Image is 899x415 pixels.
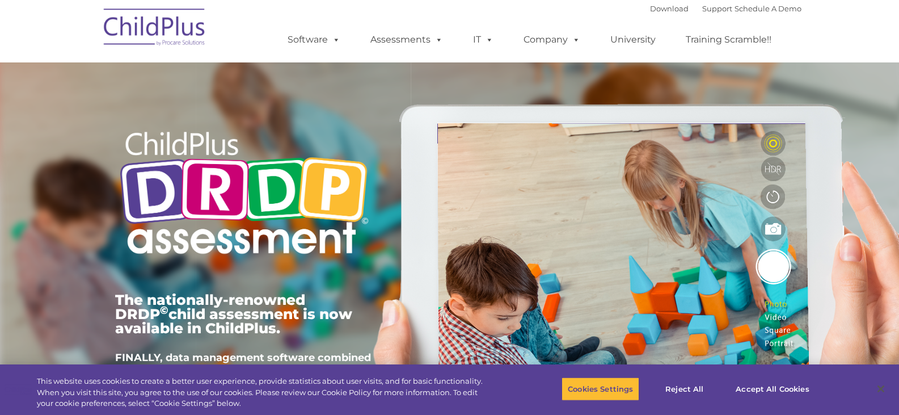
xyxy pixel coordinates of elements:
[868,376,893,401] button: Close
[98,1,212,57] img: ChildPlus by Procare Solutions
[359,28,454,51] a: Assessments
[512,28,592,51] a: Company
[702,4,732,13] a: Support
[276,28,352,51] a: Software
[650,4,689,13] a: Download
[462,28,505,51] a: IT
[37,376,495,409] div: This website uses cookies to create a better user experience, provide statistics about user visit...
[115,116,373,273] img: Copyright - DRDP Logo Light
[649,377,720,401] button: Reject All
[650,4,801,13] font: |
[160,304,168,317] sup: ©
[729,377,815,401] button: Accept All Cookies
[115,351,371,396] span: FINALLY, data management software combined with child development assessments in ONE POWERFUL sys...
[115,291,352,337] span: The nationally-renowned DRDP child assessment is now available in ChildPlus.
[562,377,639,401] button: Cookies Settings
[735,4,801,13] a: Schedule A Demo
[674,28,783,51] a: Training Scramble!!
[599,28,667,51] a: University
